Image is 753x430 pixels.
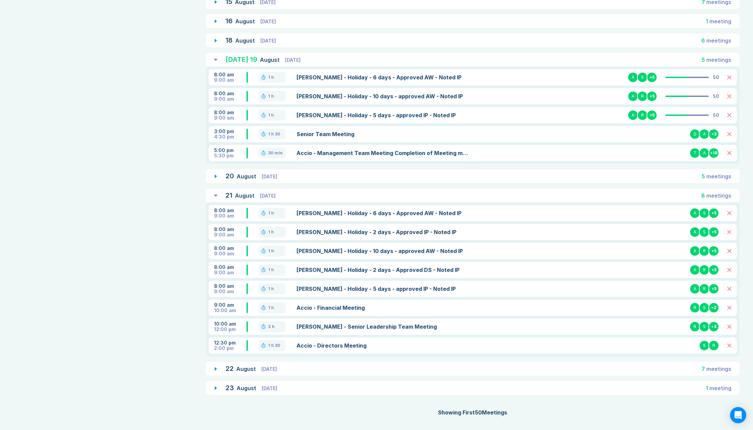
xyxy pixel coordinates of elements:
[727,211,731,215] button: Delete
[214,153,246,158] div: 5:30 pm
[268,343,280,348] div: 1 h 30
[727,230,731,234] button: Delete
[235,18,256,25] span: August
[260,56,281,63] span: August
[297,149,469,157] a: Accio - Management Team Meeting Completion of Meeting minute
[727,344,731,348] button: Delete
[708,208,719,219] div: + 5
[226,36,233,44] span: 18
[637,110,648,121] div: R
[235,192,256,199] span: August
[268,94,274,99] div: 1 h
[699,302,710,313] div: S
[727,306,731,310] button: Delete
[268,131,280,137] div: 1 h 30
[268,229,274,235] div: 1 h
[214,115,246,121] div: 9:00 am
[699,227,710,237] div: S
[689,148,700,158] div: T
[297,73,469,81] a: [PERSON_NAME] - Holiday - 6 days - Approved AW - Noted IP
[214,129,246,134] div: 3:00 pm
[708,264,719,275] div: + 5
[297,228,469,236] a: [PERSON_NAME] - Holiday - 2 days - Approved IP - Noted IP
[214,96,246,102] div: 9:00 am
[708,246,719,256] div: + 5
[268,210,274,216] div: 1 h
[297,111,469,119] a: [PERSON_NAME] - Holiday - 5 days - approved IP - Noted IP
[727,287,731,291] button: Delete
[689,227,700,237] div: A
[226,17,233,25] span: 16
[727,132,731,136] button: Delete
[701,37,705,44] span: 6
[260,38,276,44] span: [DATE]
[702,365,705,372] span: 7
[699,246,710,256] div: R
[214,232,246,237] div: 9:00 am
[297,130,469,138] a: Senior Team Meeting
[297,266,469,274] a: [PERSON_NAME] - Holiday - 2 days - Approved DS - Noted IP
[689,208,700,219] div: A
[297,285,469,293] a: [PERSON_NAME] - Holiday - 5 days - approved IP - Noted IP
[727,75,731,79] button: Delete
[689,246,700,256] div: A
[261,366,277,372] span: [DATE]
[628,110,638,121] div: A
[713,75,719,80] div: 50
[268,248,274,254] div: 1 h
[699,340,710,351] div: S
[214,110,246,115] div: 8:00 am
[689,283,700,294] div: A
[730,407,746,423] div: Open Intercom Messenger
[713,112,719,118] div: 50
[727,325,731,329] button: Delete
[214,227,246,232] div: 8:00 am
[214,246,246,251] div: 8:00 am
[709,18,731,25] span: meeting
[214,208,246,213] div: 8:00 am
[699,148,710,158] div: A
[214,302,246,308] div: 9:00 am
[268,267,274,273] div: 1 h
[260,19,276,24] span: [DATE]
[706,37,731,44] span: meeting s
[214,270,246,275] div: 9:00 am
[214,340,246,346] div: 12:30 pm
[297,247,469,255] a: [PERSON_NAME] - Holiday - 10 days - approved AW - Noted IP
[262,174,277,179] span: [DATE]
[268,75,274,80] div: 1 h
[214,213,246,219] div: 9:00 am
[706,365,731,372] span: meeting s
[727,151,731,155] button: Delete
[214,264,246,270] div: 8:00 am
[237,173,258,180] span: August
[214,327,246,332] div: 12:00 pm
[285,57,301,63] span: [DATE]
[689,321,700,332] div: R
[268,112,274,118] div: 1 h
[235,37,256,44] span: August
[214,346,246,351] div: 2:00 pm
[702,56,705,63] span: 5
[702,173,705,180] span: 5
[706,56,731,63] span: meeting s
[709,385,731,391] span: meeting
[727,113,731,117] button: Delete
[214,77,246,83] div: 9:00 am
[226,191,232,199] span: 21
[268,286,274,292] div: 1 h
[701,192,705,199] span: 8
[214,134,246,140] div: 4:30 pm
[713,94,719,99] div: 50
[708,227,719,237] div: + 5
[226,55,257,64] span: [DATE] 19
[297,323,469,331] a: [PERSON_NAME] - Senior Leadership Team Meeting
[637,72,648,83] div: S
[708,283,719,294] div: + 5
[268,324,275,329] div: 2 h
[708,302,719,313] div: + 2
[699,264,710,275] div: R
[214,148,246,153] div: 5:00 pm
[699,321,710,332] div: S
[689,264,700,275] div: A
